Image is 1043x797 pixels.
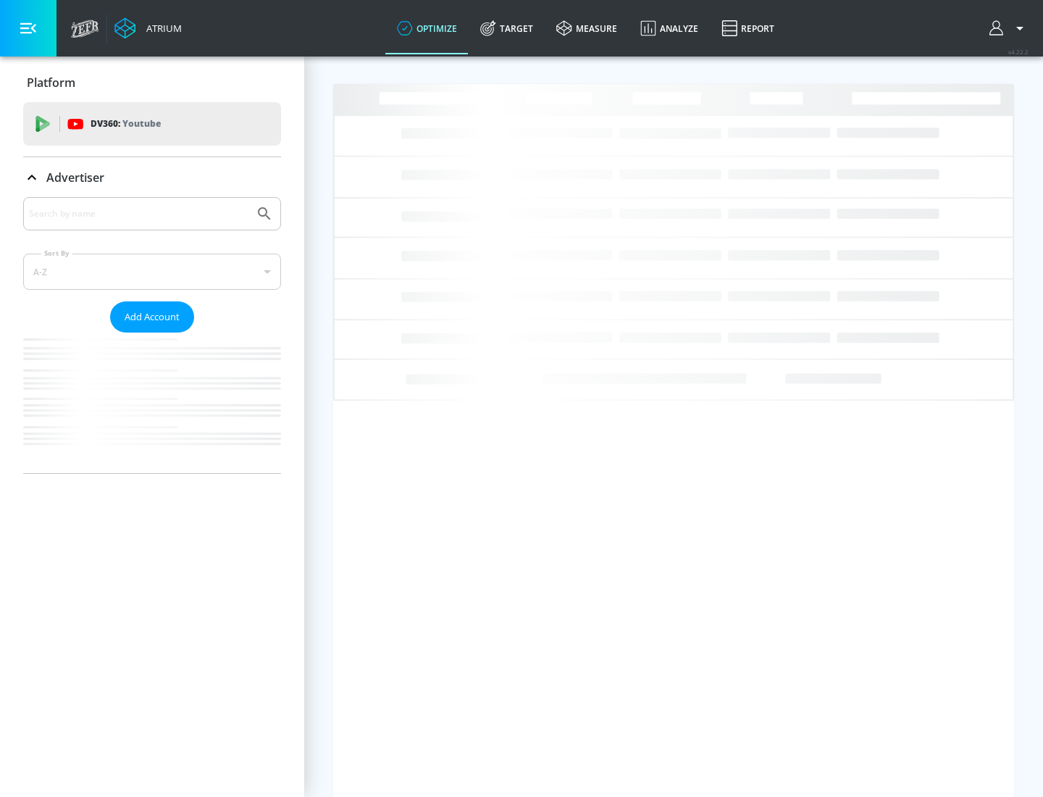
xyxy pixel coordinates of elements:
button: Add Account [110,301,194,333]
p: Youtube [122,116,161,131]
a: measure [545,2,629,54]
p: DV360: [91,116,161,132]
div: Platform [23,62,281,103]
span: Add Account [125,309,180,325]
p: Advertiser [46,170,104,185]
div: A-Z [23,254,281,290]
a: Analyze [629,2,710,54]
a: Target [469,2,545,54]
a: Atrium [114,17,182,39]
label: Sort By [41,249,72,258]
input: Search by name [29,204,248,223]
div: Advertiser [23,157,281,198]
nav: list of Advertiser [23,333,281,473]
a: Report [710,2,786,54]
p: Platform [27,75,75,91]
a: optimize [385,2,469,54]
span: v 4.22.2 [1008,48,1029,56]
div: Atrium [141,22,182,35]
div: Advertiser [23,197,281,473]
div: DV360: Youtube [23,102,281,146]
